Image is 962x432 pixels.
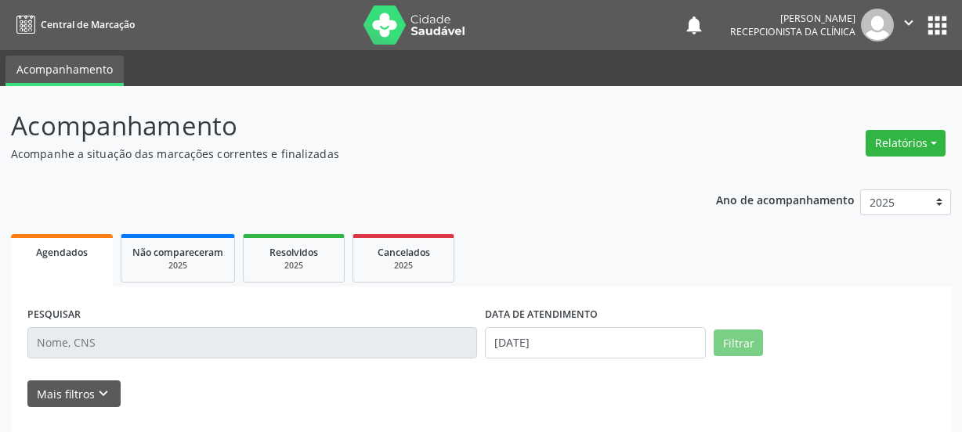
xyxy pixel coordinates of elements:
i:  [900,14,917,31]
div: 2025 [364,260,443,272]
button: Relatórios [866,130,946,157]
button: Filtrar [714,329,763,356]
button: apps [924,12,951,39]
span: Resolvidos [269,246,318,259]
div: 2025 [132,260,223,272]
span: Central de Marcação [41,18,135,31]
label: DATA DE ATENDIMENTO [485,303,598,327]
button: Mais filtroskeyboard_arrow_down [27,380,121,408]
span: Cancelados [378,246,430,259]
span: Não compareceram [132,246,223,259]
p: Acompanhe a situação das marcações correntes e finalizadas [11,146,669,162]
p: Acompanhamento [11,106,669,146]
a: Central de Marcação [11,12,135,38]
div: [PERSON_NAME] [730,12,855,25]
button: notifications [683,14,705,36]
img: img [861,9,894,41]
i: keyboard_arrow_down [95,385,112,402]
input: Selecione um intervalo [485,327,706,358]
span: Recepcionista da clínica [730,25,855,38]
span: Agendados [36,246,88,259]
input: Nome, CNS [27,327,477,358]
label: PESQUISAR [27,303,81,327]
a: Acompanhamento [5,56,124,86]
p: Ano de acompanhamento [716,189,855,209]
button:  [894,9,924,41]
div: 2025 [255,260,333,272]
